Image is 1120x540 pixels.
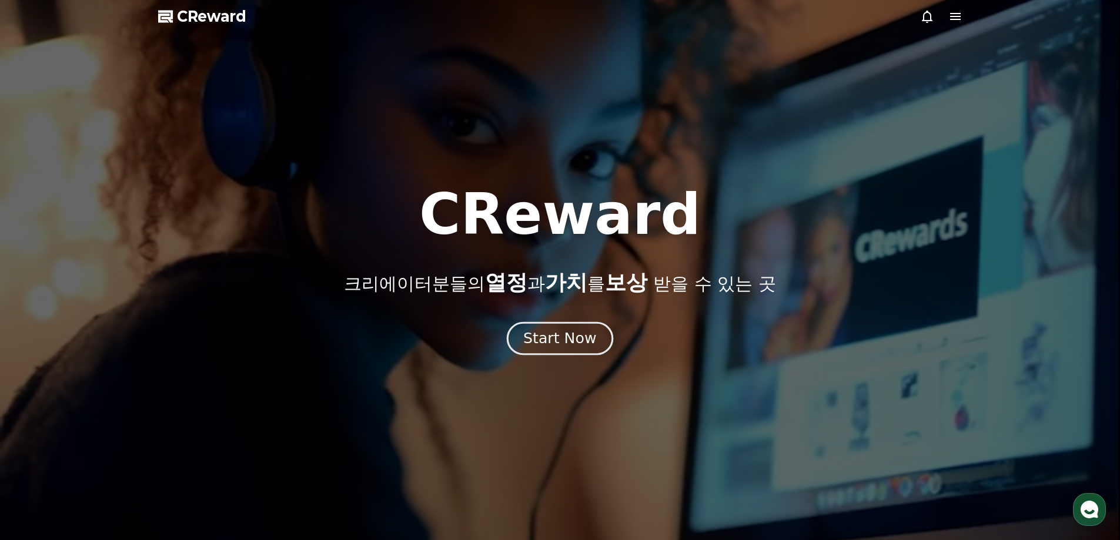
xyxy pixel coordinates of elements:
button: Start Now [507,321,613,355]
a: CReward [158,7,246,26]
h1: CReward [419,186,701,243]
span: 보상 [605,270,647,294]
a: 설정 [152,373,226,402]
a: 홈 [4,373,78,402]
div: Start Now [523,328,596,348]
span: CReward [177,7,246,26]
span: 가치 [545,270,587,294]
a: 대화 [78,373,152,402]
span: 홈 [37,390,44,400]
span: 열정 [485,270,527,294]
span: 설정 [182,390,196,400]
span: 대화 [108,391,122,400]
a: Start Now [509,334,611,346]
p: 크리에이터분들의 과 를 받을 수 있는 곳 [344,271,775,294]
